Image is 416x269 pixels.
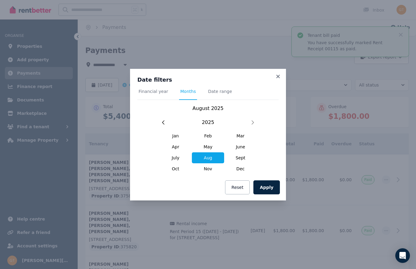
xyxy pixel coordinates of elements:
button: Reset [225,180,250,194]
span: July [159,152,192,163]
span: Date range [208,88,232,94]
span: Financial year [139,88,168,94]
nav: Tabs [137,88,279,100]
span: June [224,141,257,152]
span: Feb [192,130,224,141]
button: Apply [253,180,280,194]
span: Nov [192,163,224,174]
span: Jan [159,130,192,141]
span: Apr [159,141,192,152]
span: Aug [192,152,224,163]
span: August 2025 [192,105,224,111]
span: Dec [224,163,257,174]
div: Open Intercom Messenger [395,248,410,263]
span: Oct [159,163,192,174]
h3: Date filters [137,76,279,83]
span: Mar [224,130,257,141]
span: Sept [224,152,257,163]
span: Months [180,88,196,94]
span: May [192,141,224,152]
span: 2025 [202,119,214,126]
